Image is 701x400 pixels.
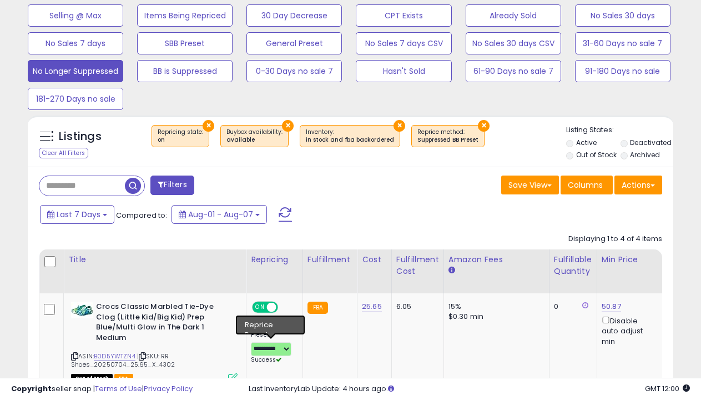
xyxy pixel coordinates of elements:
button: Last 7 Days [40,205,114,224]
div: Disable auto adjust min [602,314,655,347]
button: Already Sold [466,4,561,27]
div: Fulfillment Cost [396,254,439,277]
span: Aug-01 - Aug-07 [188,209,253,220]
button: 181-270 Days no sale [28,88,123,110]
button: SBB Preset [137,32,233,54]
div: Title [68,254,241,266]
button: Hasn't Sold [356,60,451,82]
div: Clear All Filters [39,148,88,158]
div: Last InventoryLab Update: 4 hours ago. [249,384,690,394]
span: 2025-08-15 12:00 GMT [645,383,690,394]
div: Cost [362,254,387,266]
button: BB is Suppressed [137,60,233,82]
div: Min Price [602,254,659,266]
span: Buybox availability : [226,128,283,144]
button: × [394,120,405,132]
button: No Sales 30 days [575,4,670,27]
a: 25.65 [362,301,382,312]
label: Archived [630,150,660,159]
div: available [226,136,283,144]
a: Privacy Policy [144,383,193,394]
b: Crocs Classic Marbled Tie-Dye Clog (Little Kid/Big Kid) Prep Blue/Multi Glow in The Dark 1 Medium [96,302,231,346]
span: OFF [276,303,294,312]
button: Filters [150,176,194,195]
span: Success [251,356,281,364]
button: 31-60 Days no sale 7 [575,32,670,54]
button: 0-30 Days no sale 7 [246,60,342,82]
div: 0 [554,302,588,312]
button: Aug-01 - Aug-07 [172,205,267,224]
span: | SKU: RR Shoes_20250704_25.65_X_4302 [71,352,175,368]
button: CPT Exists [356,4,451,27]
div: $0.30 min [448,312,541,322]
button: No Sales 7 days [28,32,123,54]
button: No Sales 7 days CSV [356,32,451,54]
div: in stock and fba backordered [306,136,394,144]
h5: Listings [59,129,102,144]
div: seller snap | | [11,384,193,394]
button: Save View [501,176,559,194]
a: B0D5YWTZN4 [94,352,135,361]
label: Active [576,138,597,147]
small: FBA [307,302,328,314]
div: Amazon Fees [448,254,544,266]
button: General Preset [246,32,342,54]
div: 6.05 [396,302,435,312]
button: No Longer Suppressed [28,60,123,82]
button: × [282,120,294,132]
label: Out of Stock [576,150,617,159]
div: Displaying 1 to 4 of 4 items [568,234,662,244]
span: All listings that are currently out of stock and unavailable for purchase on Amazon [71,374,113,383]
div: Repricing [251,254,298,266]
div: Fulfillable Quantity [554,254,592,277]
button: × [203,120,214,132]
div: on [158,136,203,144]
button: Actions [614,176,662,194]
span: FBA [114,374,133,383]
span: Compared to: [116,210,167,221]
span: Columns [568,179,603,191]
div: Suppressed BB Preset [417,136,478,144]
div: Amazon AI * [251,319,294,329]
img: 41hQXSvEQ+L._SL40_.jpg [71,302,93,318]
button: Columns [561,176,613,194]
button: Selling @ Max [28,4,123,27]
button: Items Being Repriced [137,4,233,27]
button: 91-180 Days no sale [575,60,670,82]
span: Repricing state : [158,128,203,144]
span: Inventory : [306,128,394,144]
label: Deactivated [630,138,672,147]
button: × [478,120,490,132]
button: No Sales 30 days CSV [466,32,561,54]
a: 50.87 [602,301,621,312]
button: 61-90 Days no sale 7 [466,60,561,82]
span: Last 7 Days [57,209,100,220]
small: Amazon Fees. [448,266,455,276]
div: Fulfillment [307,254,352,266]
div: 15% [448,302,541,312]
p: Listing States: [566,125,673,136]
span: ON [253,303,267,312]
span: Reprice method : [417,128,478,144]
a: Terms of Use [95,383,142,394]
strong: Copyright [11,383,52,394]
button: 30 Day Decrease [246,4,342,27]
div: Preset: [251,331,294,364]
